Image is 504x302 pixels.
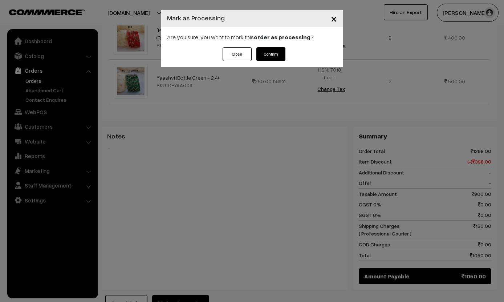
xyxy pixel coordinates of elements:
[223,47,252,61] button: Close
[161,27,343,47] div: Are you sure, you want to mark this ?
[256,47,285,61] button: Confirm
[254,33,310,41] strong: order as processing
[325,7,343,30] button: Close
[331,12,337,25] span: ×
[167,13,225,23] h4: Mark as Processing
